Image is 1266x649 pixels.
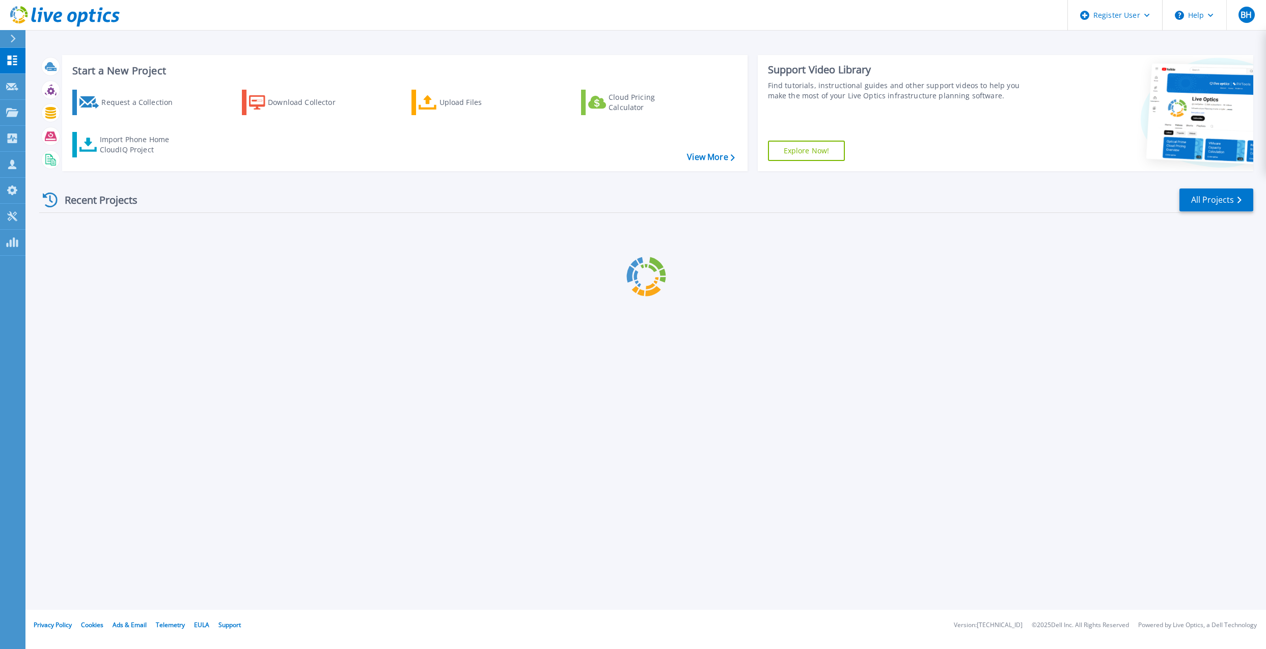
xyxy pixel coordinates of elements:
a: Upload Files [411,90,525,115]
a: All Projects [1179,188,1253,211]
div: Request a Collection [101,92,183,113]
a: Cookies [81,620,103,629]
a: Download Collector [242,90,355,115]
span: BH [1241,11,1252,19]
li: Version: [TECHNICAL_ID] [954,622,1023,629]
h3: Start a New Project [72,65,734,76]
a: Ads & Email [113,620,147,629]
div: Download Collector [268,92,349,113]
a: Cloud Pricing Calculator [581,90,695,115]
li: Powered by Live Optics, a Dell Technology [1138,622,1257,629]
a: Explore Now! [768,141,845,161]
div: Support Video Library [768,63,1024,76]
div: Find tutorials, instructional guides and other support videos to help you make the most of your L... [768,80,1024,101]
div: Import Phone Home CloudIQ Project [100,134,179,155]
div: Upload Files [439,92,521,113]
a: View More [687,152,734,162]
a: Support [218,620,241,629]
a: Privacy Policy [34,620,72,629]
li: © 2025 Dell Inc. All Rights Reserved [1032,622,1129,629]
div: Cloud Pricing Calculator [609,92,690,113]
a: EULA [194,620,209,629]
a: Request a Collection [72,90,186,115]
div: Recent Projects [39,187,151,212]
a: Telemetry [156,620,185,629]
